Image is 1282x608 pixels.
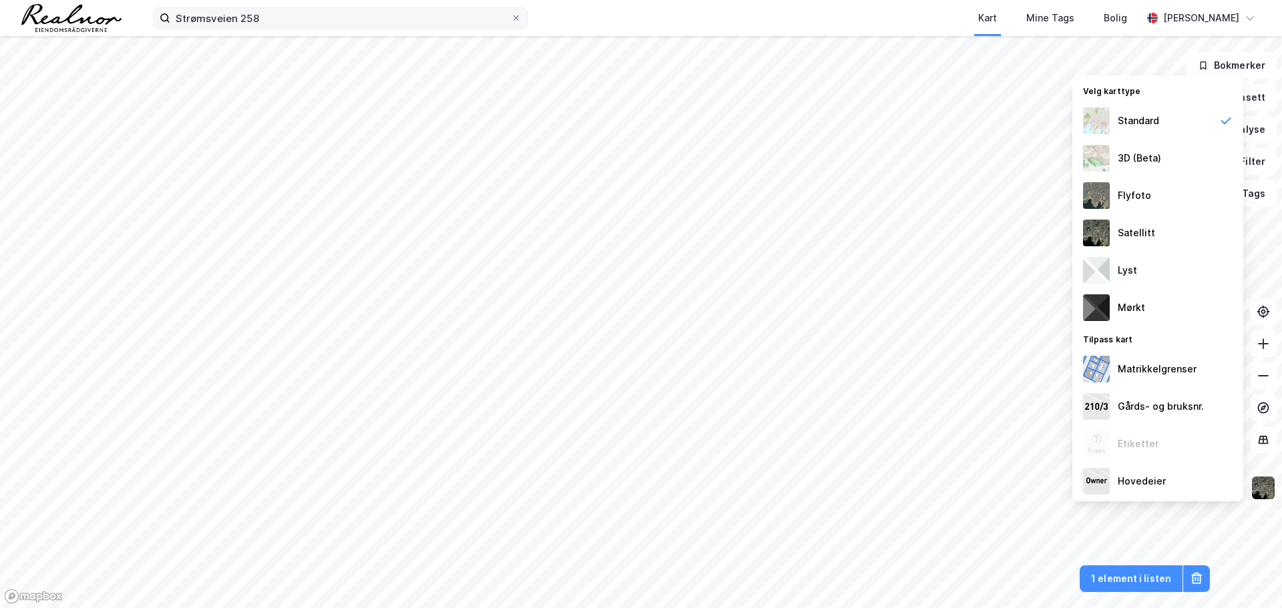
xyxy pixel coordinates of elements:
div: Flyfoto [1118,188,1151,204]
img: 9k= [1083,220,1110,246]
img: Z [1083,182,1110,209]
iframe: Chat Widget [1215,544,1282,608]
img: realnor-logo.934646d98de889bb5806.png [21,4,122,32]
img: cadastreBorders.cfe08de4b5ddd52a10de.jpeg [1083,356,1110,382]
div: Etiketter [1118,436,1158,452]
button: Tags [1215,180,1277,207]
button: 1 element i listen [1080,565,1183,592]
div: Matrikkelgrenser [1118,361,1197,377]
a: Mapbox homepage [4,589,63,604]
img: Z [1083,145,1110,172]
div: Tilpass kart [1072,326,1243,350]
img: 9k= [1251,475,1276,501]
div: Satellitt [1118,225,1155,241]
div: Gårds- og bruksnr. [1118,398,1204,414]
div: Bolig [1104,10,1127,26]
div: Mine Tags [1026,10,1074,26]
img: Z [1083,107,1110,134]
div: Velg karttype [1072,78,1243,102]
div: Kontrollprogram for chat [1215,544,1282,608]
div: Mørkt [1118,300,1145,316]
img: cadastreKeys.547ab17ec502f5a4ef2b.jpeg [1083,393,1110,420]
button: Bokmerker [1187,52,1277,79]
img: Z [1083,430,1110,457]
input: Søk på adresse, matrikkel, gårdeiere, leietakere eller personer [170,8,511,28]
div: Hovedeier [1118,473,1166,489]
img: majorOwner.b5e170eddb5c04bfeeff.jpeg [1083,468,1110,495]
div: 3D (Beta) [1118,150,1161,166]
div: Lyst [1118,262,1137,278]
img: nCdM7BzjoCAAAAAElFTkSuQmCC [1083,294,1110,321]
button: Filter [1213,148,1277,175]
div: Kart [978,10,997,26]
div: Standard [1118,113,1159,129]
img: luj3wr1y2y3+OchiMxRmMxRlscgabnMEmZ7DJGWxyBpucwSZnsMkZbHIGm5zBJmewyRlscgabnMEmZ7DJGWxyBpucwSZnsMkZ... [1083,257,1110,284]
div: [PERSON_NAME] [1163,10,1239,26]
